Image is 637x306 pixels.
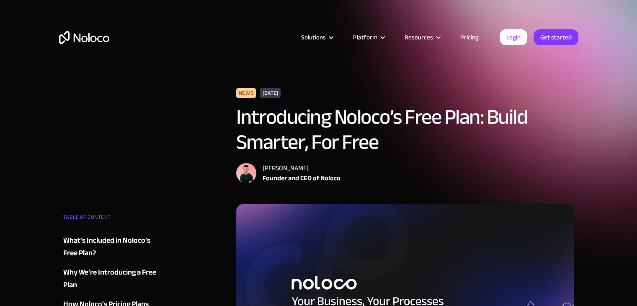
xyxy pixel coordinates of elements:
div: Resources [394,32,450,43]
div: [DATE] [260,88,281,98]
a: home [59,31,109,44]
a: What’s Included in Noloco’s Free Plan? [63,234,165,259]
a: Why We’re Introducing a Free Plan [63,266,165,291]
a: Pricing [450,32,489,43]
h1: Introducing Noloco’s Free Plan: Build Smarter, For Free [236,104,574,155]
div: Solutions [291,32,343,43]
div: Resources [405,32,433,43]
a: Get started [534,29,578,45]
a: Login [500,29,527,45]
div: Platform [343,32,394,43]
div: Platform [353,32,377,43]
div: Solutions [301,32,326,43]
div: Founder and CEO of Noloco [263,173,340,183]
div: TABLE OF CONTENT [63,211,165,228]
div: [PERSON_NAME] [263,163,340,173]
div: News [236,88,256,98]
